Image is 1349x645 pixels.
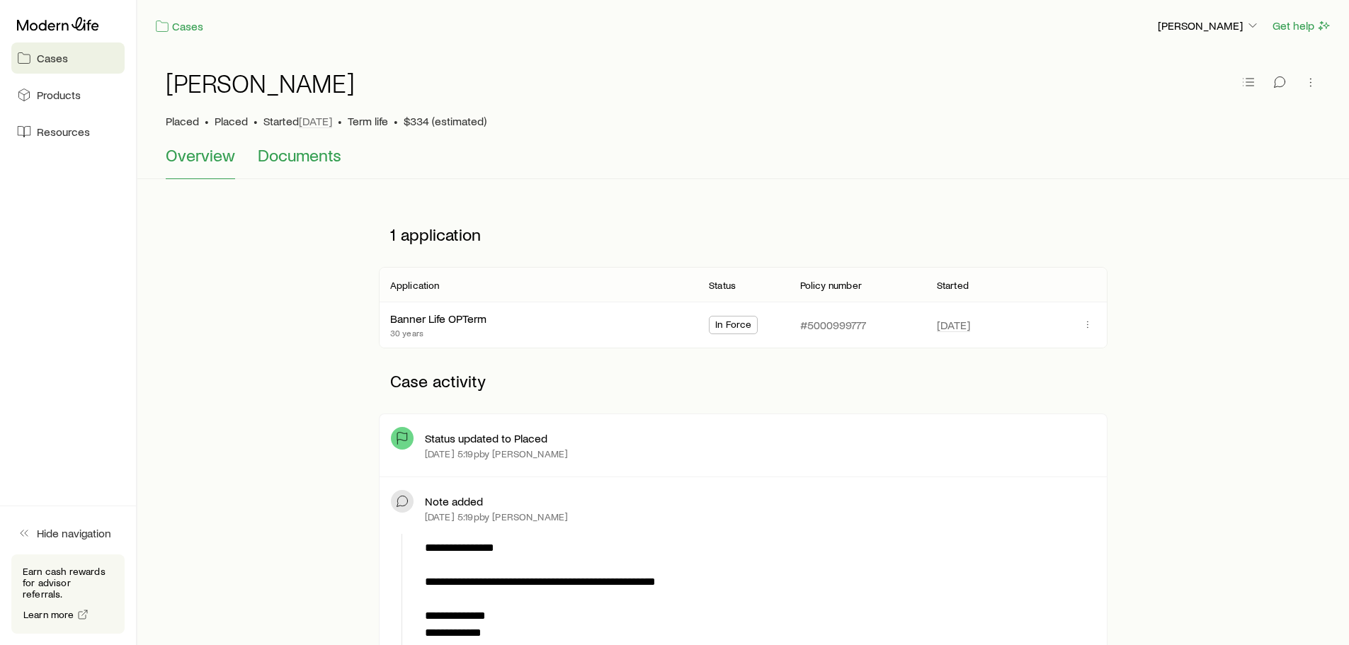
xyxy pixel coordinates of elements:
a: Cases [11,42,125,74]
span: Documents [258,145,341,165]
p: Earn cash rewards for advisor referrals. [23,566,113,600]
span: Hide navigation [37,526,111,540]
p: [DATE] 5:19p by [PERSON_NAME] [425,448,568,460]
a: Banner Life OPTerm [390,312,486,325]
a: Resources [11,116,125,147]
div: Earn cash rewards for advisor referrals.Learn more [11,554,125,634]
p: Started [937,280,969,291]
span: Overview [166,145,235,165]
button: [PERSON_NAME] [1157,18,1260,35]
p: 1 application [379,213,1108,256]
span: • [394,114,398,128]
span: Term life [348,114,388,128]
p: Application [390,280,440,291]
span: Placed [215,114,248,128]
p: Status updated to Placed [425,431,547,445]
span: $334 (estimated) [404,114,486,128]
span: In Force [715,319,751,333]
span: • [254,114,258,128]
p: #5000999777 [800,318,866,332]
p: [DATE] 5:19p by [PERSON_NAME] [425,511,568,523]
p: [PERSON_NAME] [1158,18,1260,33]
p: Status [709,280,736,291]
span: Cases [37,51,68,65]
p: Case activity [379,360,1108,402]
a: Cases [154,18,204,35]
button: Hide navigation [11,518,125,549]
span: Products [37,88,81,102]
p: Placed [166,114,199,128]
div: Case details tabs [166,145,1321,179]
a: Products [11,79,125,110]
span: [DATE] [299,114,332,128]
p: Note added [425,494,483,508]
span: Resources [37,125,90,139]
span: Learn more [23,610,74,620]
span: [DATE] [937,318,970,332]
p: 30 years [390,327,486,338]
div: Banner Life OPTerm [390,312,486,326]
p: Policy number [800,280,862,291]
span: • [338,114,342,128]
h1: [PERSON_NAME] [166,69,355,97]
p: Started [263,114,332,128]
span: • [205,114,209,128]
button: Get help [1272,18,1332,34]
